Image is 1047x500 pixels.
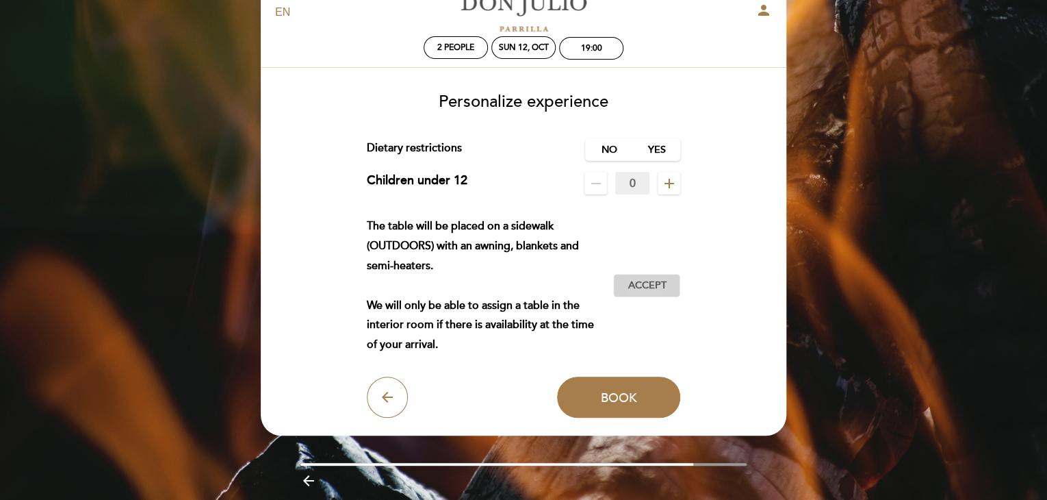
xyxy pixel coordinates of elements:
[437,42,474,53] span: 2 people
[300,473,317,489] i: arrow_backward
[367,377,408,418] button: arrow_back
[585,138,633,161] label: No
[367,216,614,355] div: The table will be placed on a sidewalk (OUTDOORS) with an awning, blankets and semi-heaters. We w...
[755,2,772,18] i: person
[581,43,602,53] div: 19:00
[601,390,637,405] span: Book
[588,175,604,192] i: remove
[379,389,396,405] i: arrow_back
[661,175,677,192] i: add
[367,138,586,161] div: Dietary restrictions
[557,377,680,418] button: Book
[439,92,608,112] span: Personalize experience
[367,172,467,195] div: Children under 12
[755,2,772,23] button: person
[628,279,666,293] span: Accept
[613,274,680,297] button: Accept
[499,42,549,53] div: Sun 12, Oct
[632,138,680,161] label: Yes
